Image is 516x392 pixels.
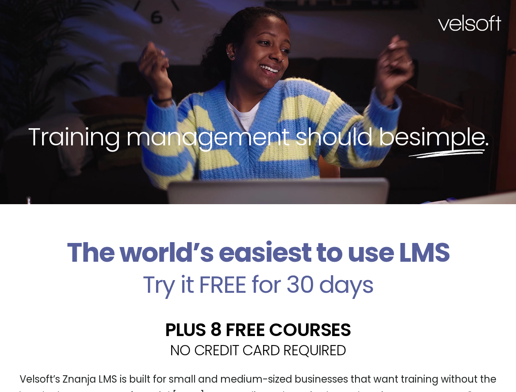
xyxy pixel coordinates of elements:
h2: The world’s easiest to use LMS [6,237,510,269]
span: simple [409,120,485,154]
h2: Training management should be . [15,121,501,153]
h2: PLUS 8 FREE COURSES [6,321,510,339]
h2: NO CREDIT CARD REQUIRED [6,343,510,357]
h2: Try it FREE for 30 days [6,273,510,296]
